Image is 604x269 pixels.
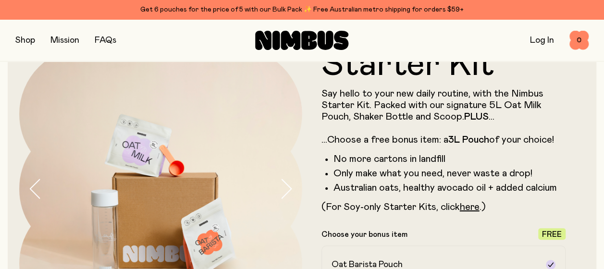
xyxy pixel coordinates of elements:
[333,153,566,165] li: No more cartons in landfill
[462,135,489,145] strong: Pouch
[50,36,79,45] a: Mission
[448,135,460,145] strong: 3L
[321,88,566,146] p: Say hello to your new daily routine, with the Nimbus Starter Kit. Packed with our signature 5L Oa...
[321,230,407,239] p: Choose your bonus item
[569,31,589,50] button: 0
[530,36,554,45] a: Log In
[15,4,589,15] div: Get 6 pouches for the price of 5 with our Bulk Pack ✨ Free Australian metro shipping for orders $59+
[95,36,116,45] a: FAQs
[333,182,566,194] li: Australian oats, healthy avocado oil + added calcium
[321,201,566,213] p: (For Soy-only Starter Kits, click .)
[460,202,480,212] a: here
[333,168,566,179] li: Only make what you need, never waste a drop!
[542,231,562,238] span: Free
[464,112,489,122] strong: PLUS
[321,48,566,82] h1: Starter Kit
